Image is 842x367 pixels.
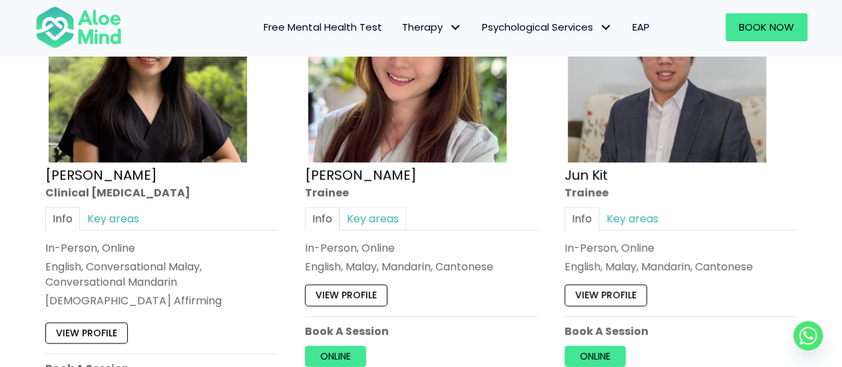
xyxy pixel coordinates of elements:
[139,13,660,41] nav: Menu
[564,345,626,366] a: Online
[339,206,406,230] a: Key areas
[305,284,387,306] a: View profile
[622,13,660,41] a: EAP
[402,20,462,34] span: Therapy
[305,165,417,184] a: [PERSON_NAME]
[564,184,797,200] div: Trainee
[305,345,366,366] a: Online
[446,18,465,37] span: Therapy: submenu
[564,259,797,274] p: English, Malay, Mandarin, Cantonese
[599,206,666,230] a: Key areas
[726,13,807,41] a: Book Now
[793,321,823,350] a: Whatsapp
[564,284,647,306] a: View profile
[564,240,797,255] div: In-Person, Online
[35,5,122,49] img: Aloe mind Logo
[305,184,538,200] div: Trainee
[564,323,797,338] p: Book A Session
[305,323,538,338] p: Book A Session
[632,20,650,34] span: EAP
[45,206,80,230] a: Info
[305,240,538,255] div: In-Person, Online
[564,165,608,184] a: Jun Kit
[482,20,612,34] span: Psychological Services
[472,13,622,41] a: Psychological ServicesPsychological Services: submenu
[45,293,278,308] div: [DEMOGRAPHIC_DATA] Affirming
[392,13,472,41] a: TherapyTherapy: submenu
[45,259,278,290] p: English, Conversational Malay, Conversational Mandarin
[564,206,599,230] a: Info
[739,20,794,34] span: Book Now
[45,240,278,255] div: In-Person, Online
[45,322,128,343] a: View profile
[80,206,146,230] a: Key areas
[254,13,392,41] a: Free Mental Health Test
[305,206,339,230] a: Info
[45,184,278,200] div: Clinical [MEDICAL_DATA]
[305,259,538,274] p: English, Malay, Mandarin, Cantonese
[264,20,382,34] span: Free Mental Health Test
[596,18,616,37] span: Psychological Services: submenu
[45,165,157,184] a: [PERSON_NAME]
